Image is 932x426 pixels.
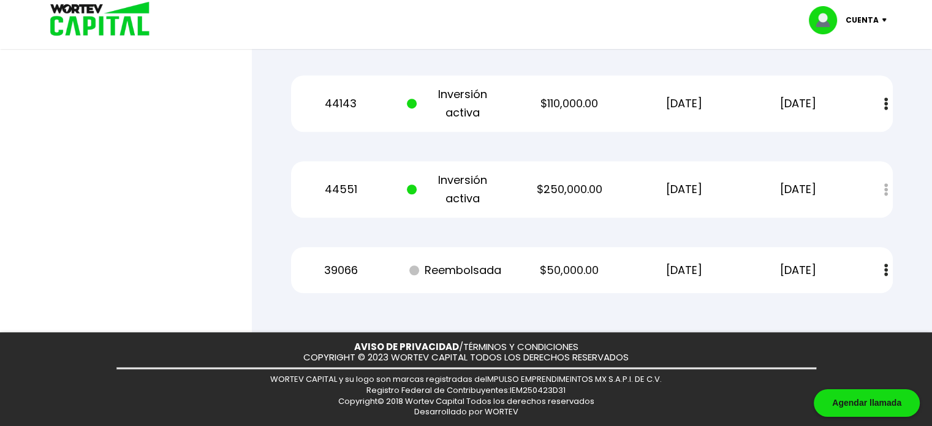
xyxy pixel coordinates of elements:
[750,261,846,280] p: [DATE]
[414,406,518,417] span: Desarrollado por WORTEV
[292,261,388,280] p: 39066
[407,261,503,280] p: Reembolsada
[521,94,618,113] p: $110,000.00
[750,94,846,113] p: [DATE]
[521,261,618,280] p: $50,000.00
[750,180,846,199] p: [DATE]
[354,340,459,353] a: AVISO DE PRIVACIDAD
[635,261,732,280] p: [DATE]
[846,11,879,29] p: Cuenta
[292,94,388,113] p: 44143
[809,6,846,34] img: profile-image
[303,352,629,363] p: COPYRIGHT © 2023 WORTEV CAPITAL TODOS LOS DERECHOS RESERVADOS
[354,342,578,352] p: /
[270,373,662,385] span: WORTEV CAPITAL y su logo son marcas registradas de IMPULSO EMPRENDIMEINTOS MX S.A.P.I. DE C.V.
[407,171,503,208] p: Inversión activa
[814,389,920,417] div: Agendar llamada
[407,85,503,122] p: Inversión activa
[635,94,732,113] p: [DATE]
[879,18,895,22] img: icon-down
[292,180,388,199] p: 44551
[635,180,732,199] p: [DATE]
[521,180,618,199] p: $250,000.00
[338,395,594,407] span: Copyright© 2018 Wortev Capital Todos los derechos reservados
[366,384,566,396] span: Registro Federal de Contribuyentes: IEM250423D31
[463,340,578,353] a: TÉRMINOS Y CONDICIONES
